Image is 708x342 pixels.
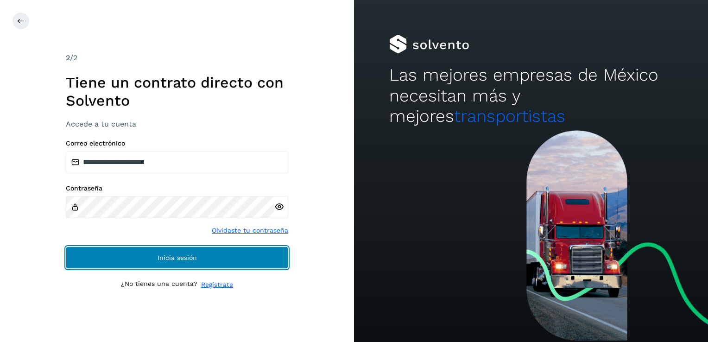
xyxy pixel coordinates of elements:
[66,53,70,62] span: 2
[158,254,197,261] span: Inicia sesión
[66,74,288,109] h1: Tiene un contrato directo con Solvento
[201,280,233,290] a: Regístrate
[454,106,565,126] span: transportistas
[121,280,197,290] p: ¿No tienes una cuenta?
[212,226,288,235] a: Olvidaste tu contraseña
[66,247,288,269] button: Inicia sesión
[66,184,288,192] label: Contraseña
[66,139,288,147] label: Correo electrónico
[66,52,288,63] div: /2
[389,65,672,127] h2: Las mejores empresas de México necesitan más y mejores
[66,120,288,128] h3: Accede a tu cuenta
